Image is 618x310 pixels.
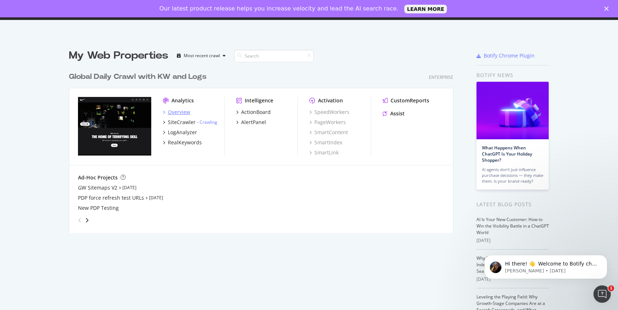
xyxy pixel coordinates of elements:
[163,109,190,116] a: Overview
[390,110,405,117] div: Assist
[78,184,117,191] a: GW Sitemaps V2
[309,149,339,156] a: SmartLink
[200,119,217,125] a: Crawling
[84,217,90,224] div: angle-right
[476,71,549,79] div: Botify news
[197,119,217,125] div: -
[318,97,343,104] div: Activation
[69,48,168,63] div: My Web Properties
[163,139,202,146] a: RealKeywords
[241,109,271,116] div: ActionBoard
[168,109,190,116] div: Overview
[168,119,196,126] div: SiteCrawler
[309,109,349,116] a: SpeedWorkers
[404,5,447,13] a: LEARN MORE
[383,97,429,104] a: CustomReports
[69,63,459,233] div: grid
[122,184,136,191] a: [DATE]
[429,74,453,80] div: Enterprise
[482,145,532,163] a: What Happens When ChatGPT Is Your Holiday Shopper?
[476,82,549,139] img: What Happens When ChatGPT Is Your Holiday Shopper?
[309,139,342,146] a: SmartIndex
[593,285,611,303] iframe: Intercom live chat
[78,204,119,212] a: New PDP Testing
[604,7,612,11] div: Close
[168,129,197,136] div: LogAnalyzer
[383,110,405,117] a: Assist
[69,72,206,82] div: Global Daily Crawl with KW and Logs
[476,200,549,208] div: Latest Blog Posts
[608,285,614,291] span: 1
[163,129,197,136] a: LogAnalyzer
[174,50,229,61] button: Most recent crawl
[391,97,429,104] div: CustomReports
[163,119,217,126] a: SiteCrawler- Crawling
[245,97,273,104] div: Intelligence
[476,237,549,244] div: [DATE]
[476,216,549,235] a: AI Is Your New Customer: How to Win the Visibility Battle in a ChatGPT World
[160,5,399,12] div: Our latest product release helps you increase velocity and lead the AI search race.
[484,52,535,59] div: Botify Chrome Plugin
[474,240,618,290] iframe: Intercom notifications message
[234,50,314,62] input: Search
[241,119,266,126] div: AlertPanel
[78,174,118,181] div: Ad-Hoc Projects
[236,109,271,116] a: ActionBoard
[482,167,543,184] div: AI agents don’t just influence purchase decisions — they make them. Is your brand ready?
[171,97,194,104] div: Analytics
[75,215,84,226] div: angle-left
[476,52,535,59] a: Botify Chrome Plugin
[78,194,144,201] a: PDP force refresh test URLs
[69,72,209,82] a: Global Daily Crawl with KW and Logs
[78,97,151,156] img: nike.com
[309,129,348,136] a: SmartContent
[149,195,163,201] a: [DATE]
[184,54,220,58] div: Most recent crawl
[168,139,202,146] div: RealKeywords
[309,119,346,126] a: PageWorkers
[236,119,266,126] a: AlertPanel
